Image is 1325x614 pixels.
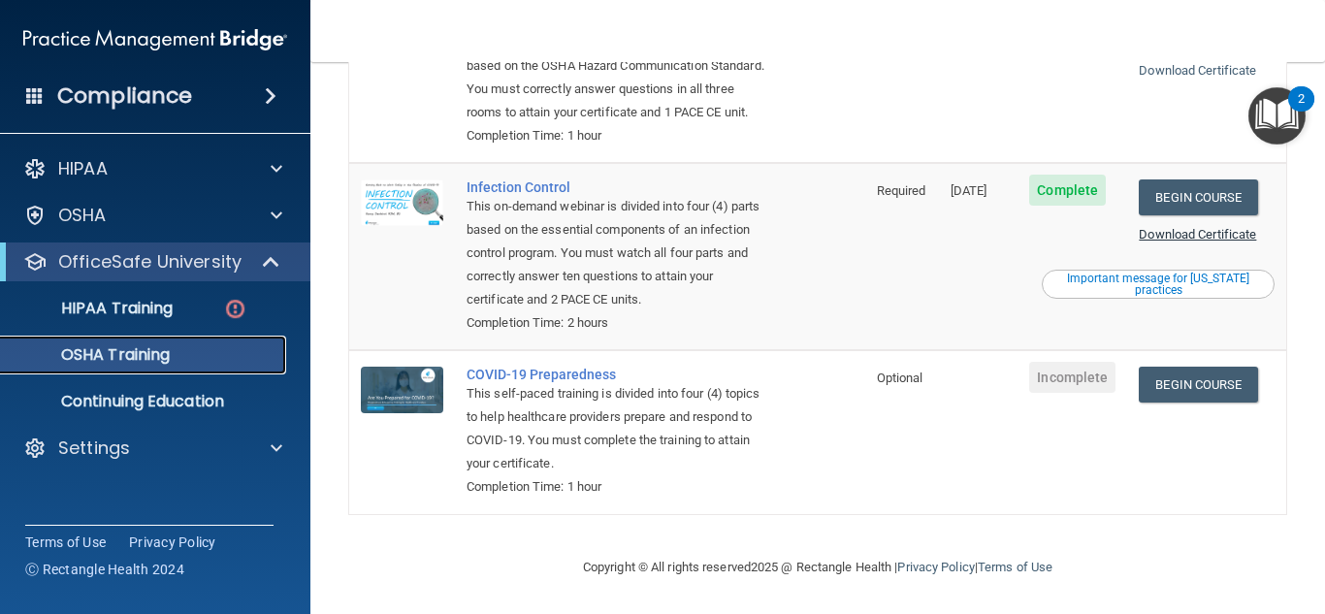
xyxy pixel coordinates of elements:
a: Privacy Policy [129,533,216,552]
div: Completion Time: 1 hour [467,475,768,499]
a: Download Certificate [1139,227,1256,242]
img: danger-circle.6113f641.png [223,297,247,321]
a: Download Certificate [1139,63,1256,78]
span: [DATE] [951,183,987,198]
a: Privacy Policy [897,560,974,574]
button: Read this if you are a dental practitioner in the state of CA [1042,270,1275,299]
a: OfficeSafe University [23,250,281,274]
a: HIPAA [23,157,282,180]
div: This self-paced training is divided into three (3) rooms based on the OSHA Hazard Communication S... [467,31,768,124]
div: This self-paced training is divided into four (4) topics to help healthcare providers prepare and... [467,382,768,475]
div: Completion Time: 1 hour [467,124,768,147]
a: Infection Control [467,179,768,195]
span: Optional [877,371,923,385]
a: Settings [23,436,282,460]
p: OfficeSafe University [58,250,242,274]
button: Open Resource Center, 2 new notifications [1248,87,1306,145]
a: Begin Course [1139,179,1257,215]
p: OSHA Training [13,345,170,365]
p: HIPAA [58,157,108,180]
span: Ⓒ Rectangle Health 2024 [25,560,184,579]
a: Terms of Use [25,533,106,552]
p: Continuing Education [13,392,277,411]
p: OSHA [58,204,107,227]
div: Important message for [US_STATE] practices [1045,273,1272,296]
img: PMB logo [23,20,287,59]
p: Settings [58,436,130,460]
div: This on-demand webinar is divided into four (4) parts based on the essential components of an inf... [467,195,768,311]
div: Completion Time: 2 hours [467,311,768,335]
span: Required [877,183,926,198]
a: OSHA [23,204,282,227]
a: Terms of Use [978,560,1052,574]
p: HIPAA Training [13,299,173,318]
a: Begin Course [1139,367,1257,403]
a: COVID-19 Preparedness [467,367,768,382]
div: 2 [1298,99,1305,124]
div: Copyright © All rights reserved 2025 @ Rectangle Health | | [464,536,1172,598]
h4: Compliance [57,82,192,110]
span: Complete [1029,175,1106,206]
span: Incomplete [1029,362,1115,393]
